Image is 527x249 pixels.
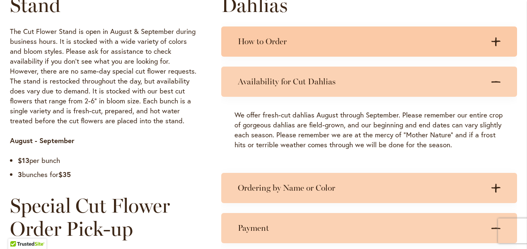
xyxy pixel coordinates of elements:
[221,26,517,57] summary: How to Order
[18,170,22,179] strong: 3
[10,194,197,240] h2: Special Cut Flower Order Pick-up
[10,136,75,145] strong: August - September
[18,156,197,165] li: per bunch
[18,156,29,165] strong: $13
[221,67,517,97] summary: Availability for Cut Dahlias
[221,173,517,203] summary: Ordering by Name or Color
[221,213,517,243] summary: Payment
[238,77,484,87] h3: Availability for Cut Dahlias
[58,170,71,179] strong: $35
[238,36,484,47] h3: How to Order
[238,183,484,193] h3: Ordering by Name or Color
[18,170,197,180] li: bunches for
[10,26,197,126] p: The Cut Flower Stand is open in August & September during business hours. It is stocked with a wi...
[234,110,504,150] p: We offer fresh-cut dahlias August through September. Please remember our entire crop of gorgeous ...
